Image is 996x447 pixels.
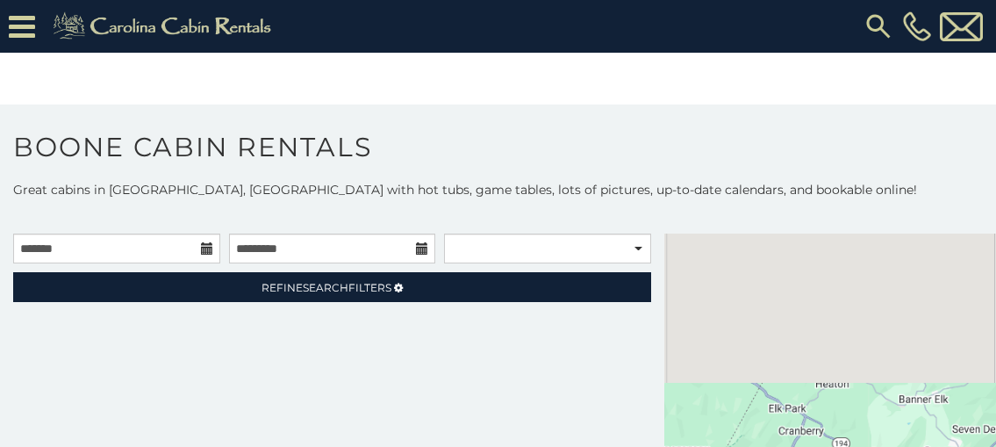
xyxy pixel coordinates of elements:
[899,11,935,41] a: [PHONE_NUMBER]
[262,281,391,294] span: Refine Filters
[13,272,651,302] a: RefineSearchFilters
[863,11,894,42] img: search-regular.svg
[44,9,286,44] img: Khaki-logo.png
[303,281,348,294] span: Search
